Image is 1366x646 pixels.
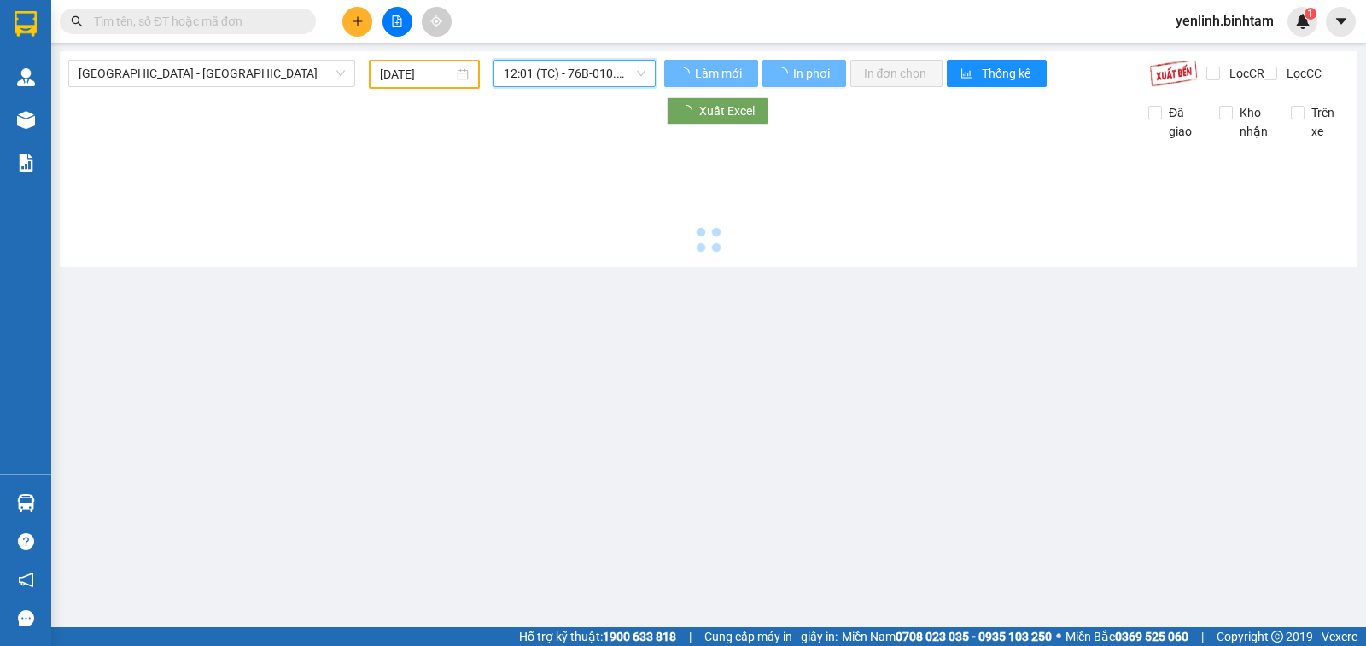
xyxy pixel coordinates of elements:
[1162,103,1206,141] span: Đã giao
[1305,8,1316,20] sup: 1
[382,7,412,37] button: file-add
[1056,633,1061,640] span: ⚪️
[519,627,676,646] span: Hỗ trợ kỹ thuật:
[342,7,372,37] button: plus
[1326,7,1356,37] button: caret-down
[1223,64,1267,83] span: Lọc CR
[689,627,692,646] span: |
[667,97,768,125] button: Xuất Excel
[1307,8,1313,20] span: 1
[17,154,35,172] img: solution-icon
[1233,103,1277,141] span: Kho nhận
[982,64,1033,83] span: Thống kê
[18,610,34,626] span: message
[1162,10,1287,32] span: yenlinh.binhtam
[896,630,1052,643] strong: 0708 023 035 - 0935 103 250
[380,65,454,84] input: 09/08/2025
[1295,14,1311,29] img: icon-new-feature
[18,533,34,550] span: question-circle
[1280,64,1324,83] span: Lọc CC
[391,15,403,27] span: file-add
[1334,14,1349,29] span: caret-down
[1271,631,1283,643] span: copyright
[1065,627,1188,646] span: Miền Bắc
[71,15,83,27] span: search
[1201,627,1204,646] span: |
[352,15,364,27] span: plus
[850,60,943,87] button: In đơn chọn
[842,627,1052,646] span: Miền Nam
[664,60,758,87] button: Làm mới
[762,60,846,87] button: In phơi
[17,494,35,512] img: warehouse-icon
[695,64,744,83] span: Làm mới
[704,627,838,646] span: Cung cấp máy in - giấy in:
[430,15,442,27] span: aim
[1305,103,1349,141] span: Trên xe
[1115,630,1188,643] strong: 0369 525 060
[1149,60,1198,87] img: 9k=
[960,67,975,81] span: bar-chart
[17,68,35,86] img: warehouse-icon
[603,630,676,643] strong: 1900 633 818
[776,67,791,79] span: loading
[422,7,452,37] button: aim
[79,61,345,86] span: Quảng Ngãi - Hà Nội
[94,12,295,31] input: Tìm tên, số ĐT hoặc mã đơn
[678,67,692,79] span: loading
[793,64,832,83] span: In phơi
[947,60,1047,87] button: bar-chartThống kê
[504,61,645,86] span: 12:01 (TC) - 76B-010.83
[18,572,34,588] span: notification
[17,111,35,129] img: warehouse-icon
[15,11,37,37] img: logo-vxr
